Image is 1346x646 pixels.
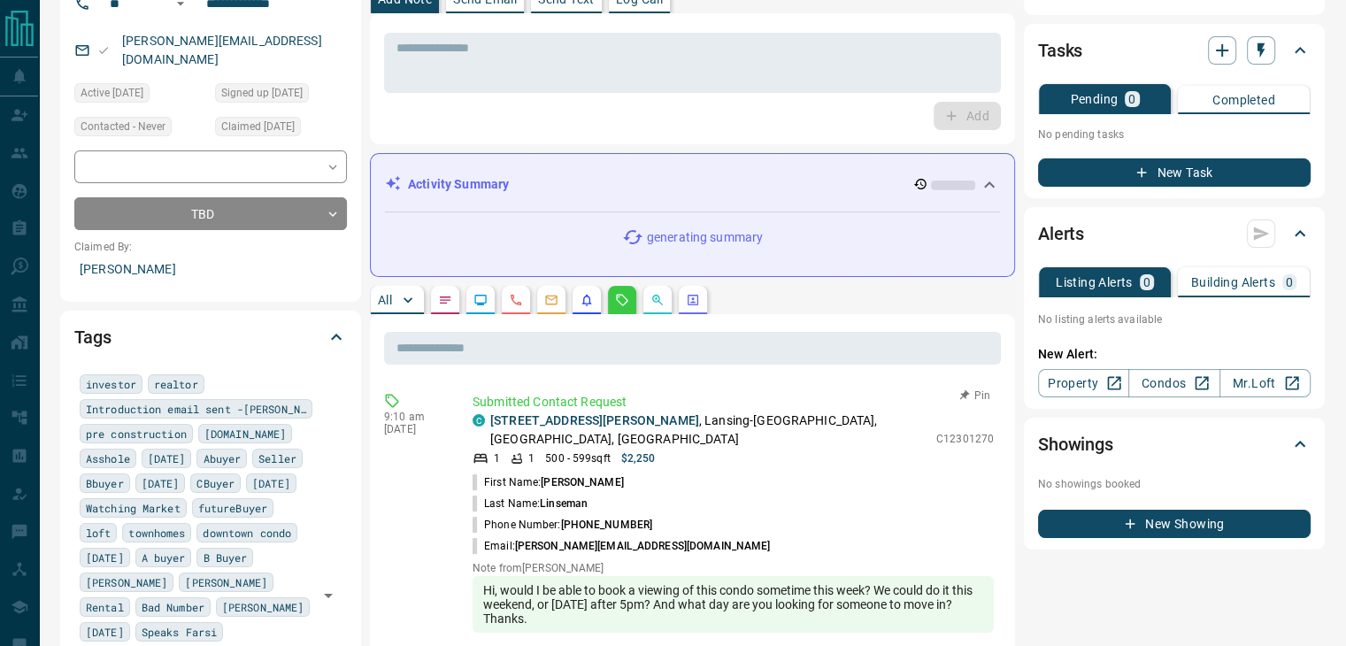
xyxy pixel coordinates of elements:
[74,255,347,284] p: [PERSON_NAME]
[473,562,994,574] p: Note from [PERSON_NAME]
[81,84,143,102] span: Active [DATE]
[86,598,124,616] span: Rental
[384,411,446,423] p: 9:10 am
[473,414,485,427] div: condos.ca
[1038,476,1311,492] p: No showings booked
[86,474,124,492] span: Bbuyer
[1038,369,1129,397] a: Property
[203,450,241,467] span: Abuyer
[198,499,267,517] span: futureBuyer
[86,450,130,467] span: Asshole
[128,524,185,542] span: townhomes
[515,540,771,552] span: [PERSON_NAME][EMAIL_ADDRESS][DOMAIN_NAME]
[580,293,594,307] svg: Listing Alerts
[1038,430,1113,458] h2: Showings
[490,413,699,427] a: [STREET_ADDRESS][PERSON_NAME]
[74,83,206,108] div: Sat Aug 16 2025
[81,118,165,135] span: Contacted - Never
[544,293,558,307] svg: Emails
[1038,158,1311,187] button: New Task
[686,293,700,307] svg: Agent Actions
[74,197,347,230] div: TBD
[560,519,652,531] span: [PHONE_NUMBER]
[494,450,500,466] p: 1
[1038,29,1311,72] div: Tasks
[142,474,180,492] span: [DATE]
[1070,93,1118,105] p: Pending
[473,474,624,490] p: First Name:
[615,293,629,307] svg: Requests
[528,450,535,466] p: 1
[97,44,110,57] svg: Email Valid
[385,168,1000,201] div: Activity Summary
[1038,212,1311,255] div: Alerts
[408,175,509,194] p: Activity Summary
[621,450,656,466] p: $2,250
[1286,276,1293,288] p: 0
[509,293,523,307] svg: Calls
[473,517,652,533] p: Phone Number:
[1191,276,1275,288] p: Building Alerts
[215,83,347,108] div: Sat Aug 16 2025
[86,623,124,641] span: [DATE]
[221,84,303,102] span: Signed up [DATE]
[86,375,136,393] span: investor
[142,598,204,616] span: Bad Number
[86,549,124,566] span: [DATE]
[1143,276,1150,288] p: 0
[1212,94,1275,106] p: Completed
[316,583,341,608] button: Open
[204,425,286,442] span: [DOMAIN_NAME]
[950,388,1001,404] button: Pin
[473,293,488,307] svg: Lead Browsing Activity
[473,538,770,554] p: Email:
[86,573,167,591] span: [PERSON_NAME]
[142,549,186,566] span: A buyer
[142,623,217,641] span: Speaks Farsi
[1128,93,1135,105] p: 0
[221,118,295,135] span: Claimed [DATE]
[154,375,198,393] span: realtor
[378,294,392,306] p: All
[473,393,994,411] p: Submitted Contact Request
[86,524,111,542] span: loft
[1038,121,1311,148] p: No pending tasks
[148,450,186,467] span: [DATE]
[936,431,994,447] p: C12301270
[1038,311,1311,327] p: No listing alerts available
[1038,219,1084,248] h2: Alerts
[473,576,994,633] div: Hi, would I be able to book a viewing of this condo sometime this week? We could do it this weeke...
[203,524,291,542] span: downtown condo
[541,476,623,488] span: [PERSON_NAME]
[473,496,588,511] p: Last Name:
[540,497,588,510] span: Linseman
[647,228,763,247] p: generating summary
[203,549,247,566] span: B Buyer
[74,323,111,351] h2: Tags
[252,474,290,492] span: [DATE]
[215,117,347,142] div: Sat Aug 16 2025
[222,598,304,616] span: [PERSON_NAME]
[196,474,235,492] span: CBuyer
[384,423,446,435] p: [DATE]
[1219,369,1311,397] a: Mr.Loft
[1038,345,1311,364] p: New Alert:
[185,573,266,591] span: [PERSON_NAME]
[122,34,322,66] a: [PERSON_NAME][EMAIL_ADDRESS][DOMAIN_NAME]
[74,239,347,255] p: Claimed By:
[1128,369,1219,397] a: Condos
[490,411,927,449] p: , Lansing-[GEOGRAPHIC_DATA], [GEOGRAPHIC_DATA], [GEOGRAPHIC_DATA]
[1038,36,1082,65] h2: Tasks
[1056,276,1133,288] p: Listing Alerts
[1038,423,1311,465] div: Showings
[545,450,610,466] p: 500 - 599 sqft
[86,499,181,517] span: Watching Market
[650,293,665,307] svg: Opportunities
[1038,510,1311,538] button: New Showing
[258,450,296,467] span: Seller
[438,293,452,307] svg: Notes
[74,316,347,358] div: Tags
[86,400,306,418] span: Introduction email sent -[PERSON_NAME]
[86,425,187,442] span: pre construction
